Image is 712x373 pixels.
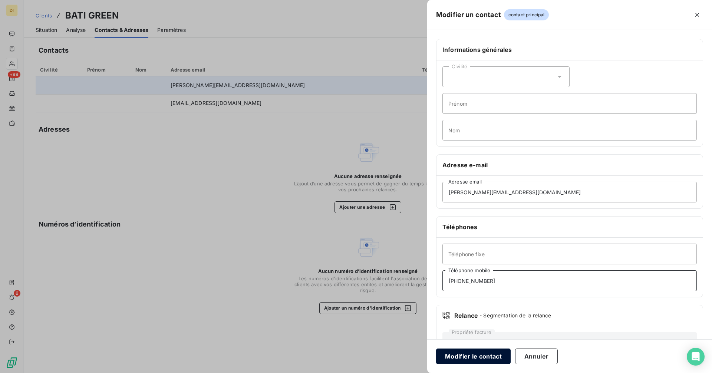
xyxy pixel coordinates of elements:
input: placeholder [442,120,697,141]
input: placeholder [442,182,697,202]
h5: Modifier un contact [436,10,501,20]
span: - Segmentation de la relance [479,312,551,319]
input: placeholder [442,270,697,291]
span: contact principal [504,9,549,20]
input: placeholder [442,93,697,114]
h6: Téléphones [442,222,697,231]
button: Modifier le contact [436,349,511,364]
div: Open Intercom Messenger [687,348,705,366]
h6: Adresse e-mail [442,161,697,169]
h6: Informations générales [442,45,697,54]
input: placeholder [442,244,697,264]
button: Annuler [515,349,558,364]
div: Relance [442,311,697,320]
